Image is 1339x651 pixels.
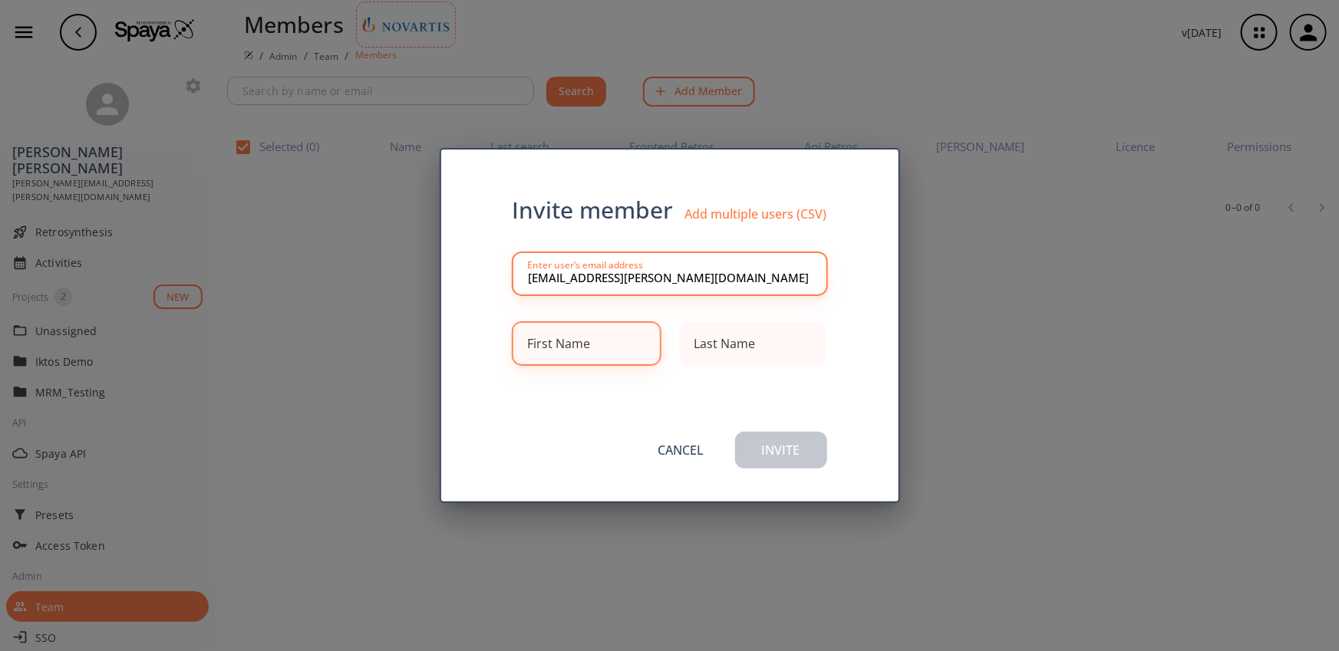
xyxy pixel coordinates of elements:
[528,261,644,270] div: Enter user’s email address
[694,337,756,350] div: Last Name
[528,337,591,350] div: First Name
[685,208,827,220] div: Add multiple users (CSV)
[635,432,727,469] button: Cancel
[735,432,827,469] button: Invite
[513,199,674,222] h2: Invite member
